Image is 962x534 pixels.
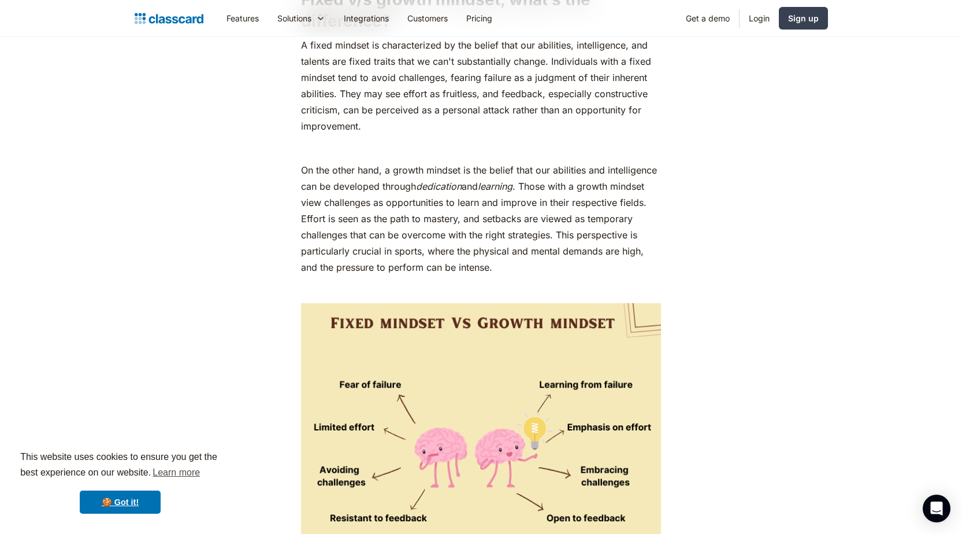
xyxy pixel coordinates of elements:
a: Pricing [457,5,502,31]
p: A fixed mindset is characterized by the belief that our abilities, intelligence, and talents are ... [301,37,661,134]
a: Get a demo [677,5,739,31]
div: Open Intercom Messenger [923,495,950,522]
a: Login [740,5,779,31]
a: home [135,10,203,27]
div: Solutions [268,5,335,31]
div: cookieconsent [9,439,231,525]
a: Features [217,5,268,31]
p: ‍ [301,140,661,156]
a: Integrations [335,5,398,31]
em: learning [478,181,512,192]
a: learn more about cookies [151,464,202,481]
div: Solutions [277,12,311,24]
p: On the other hand, a growth mindset is the belief that our abilities and intelligence can be deve... [301,162,661,275]
span: This website uses cookies to ensure you get the best experience on our website. [20,450,220,481]
p: ‍ [301,281,661,297]
div: Sign up [788,12,819,24]
em: dedication [416,181,462,192]
a: dismiss cookie message [80,491,161,514]
a: Sign up [779,7,828,30]
a: Customers [398,5,457,31]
